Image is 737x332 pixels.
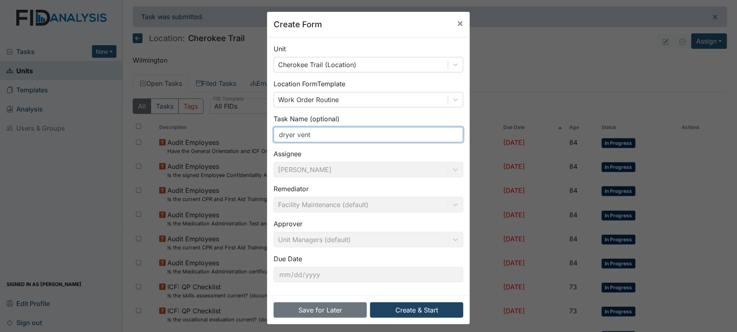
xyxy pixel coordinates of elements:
[274,149,301,159] label: Assignee
[274,302,367,318] button: Save for Later
[274,114,340,124] label: Task Name (optional)
[274,44,286,54] label: Unit
[274,219,303,229] label: Approver
[370,302,463,318] button: Create & Start
[274,79,345,89] label: Location Form Template
[274,254,302,264] label: Due Date
[278,95,339,105] div: Work Order Routine
[278,60,356,70] div: Cherokee Trail (Location)
[457,17,463,29] span: ×
[274,184,309,194] label: Remediator
[450,12,470,35] button: Close
[274,18,322,31] h5: Create Form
